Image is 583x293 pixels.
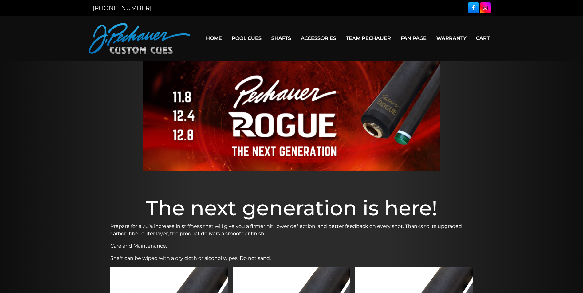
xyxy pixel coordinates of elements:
a: Shafts [266,30,296,46]
img: Pechauer Custom Cues [89,23,190,54]
a: Accessories [296,30,341,46]
a: Cart [471,30,494,46]
a: Home [201,30,227,46]
p: Care and Maintenance: [110,242,473,250]
a: Warranty [431,30,471,46]
a: Team Pechauer [341,30,396,46]
a: Fan Page [396,30,431,46]
h1: The next generation is here! [110,196,473,220]
a: [PHONE_NUMBER] [93,4,152,12]
a: Pool Cues [227,30,266,46]
p: Prepare for a 20% increase in stiffness that will give you a firmer hit, lower deflection, and be... [110,223,473,237]
p: Shaft can be wiped with a dry cloth or alcohol wipes. Do not sand. [110,255,473,262]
